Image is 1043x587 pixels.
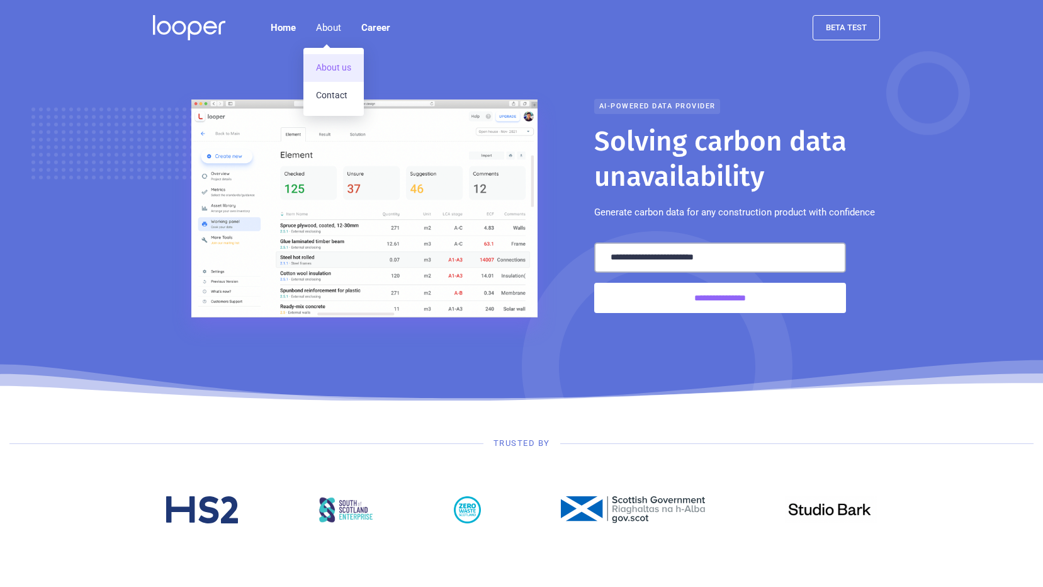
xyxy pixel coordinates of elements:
a: Career [351,15,400,40]
h1: Solving carbon data unavailability [594,124,890,195]
a: beta test [813,15,880,40]
div: Trusted by [493,437,550,450]
a: About us [303,54,364,82]
a: Home [261,15,306,40]
div: About [306,15,351,40]
a: Contact [303,82,364,110]
div: AI-powered data provider [594,99,720,114]
p: Generate carbon data for any construction product with confidence [594,205,875,220]
div: About [316,20,341,35]
form: Email Form [594,242,846,313]
nav: About [303,48,364,116]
